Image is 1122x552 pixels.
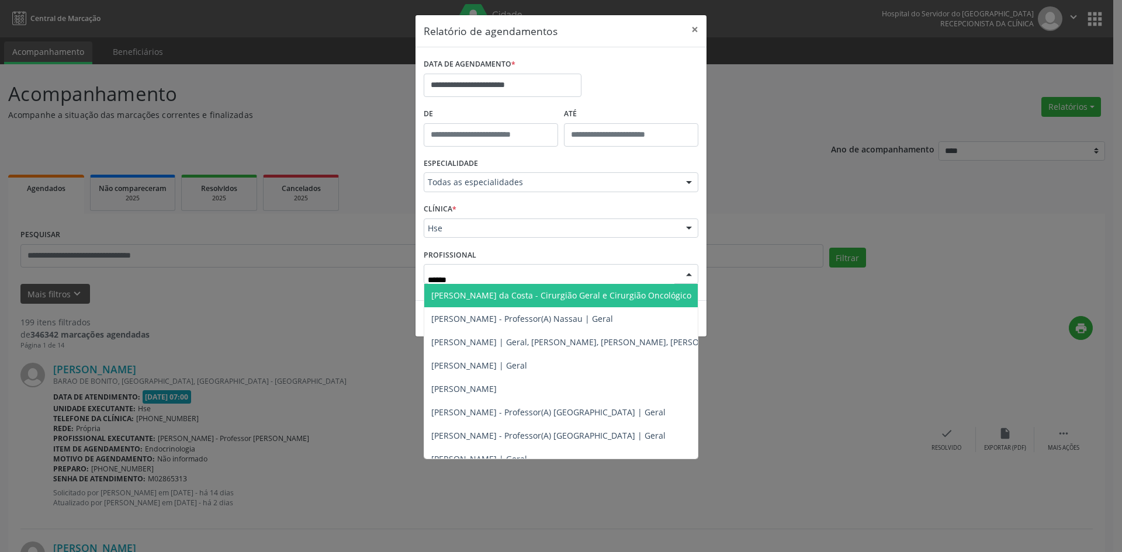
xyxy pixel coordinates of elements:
span: [PERSON_NAME] [431,383,497,394]
label: CLÍNICA [424,200,456,218]
span: [PERSON_NAME] | Geral, [PERSON_NAME], [PERSON_NAME], [PERSON_NAME] e [PERSON_NAME] [431,336,811,348]
span: [PERSON_NAME] - Professor(A) Nassau | Geral [431,313,613,324]
label: PROFISSIONAL [424,246,476,264]
span: [PERSON_NAME] - Professor(A) [GEOGRAPHIC_DATA] | Geral [431,430,666,441]
span: [PERSON_NAME] | Geral [431,360,527,371]
span: [PERSON_NAME] | Geral [431,453,527,464]
span: [PERSON_NAME] - Professor(A) [GEOGRAPHIC_DATA] | Geral [431,407,666,418]
button: Close [683,15,707,44]
span: [PERSON_NAME] da Costa - Cirurgião Geral e Cirurgião Oncológico [431,290,691,301]
label: DATA DE AGENDAMENTO [424,55,515,74]
h5: Relatório de agendamentos [424,23,557,39]
label: De [424,105,558,123]
span: Hse [428,223,674,234]
span: Todas as especialidades [428,176,674,188]
label: ESPECIALIDADE [424,155,478,173]
label: ATÉ [564,105,698,123]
